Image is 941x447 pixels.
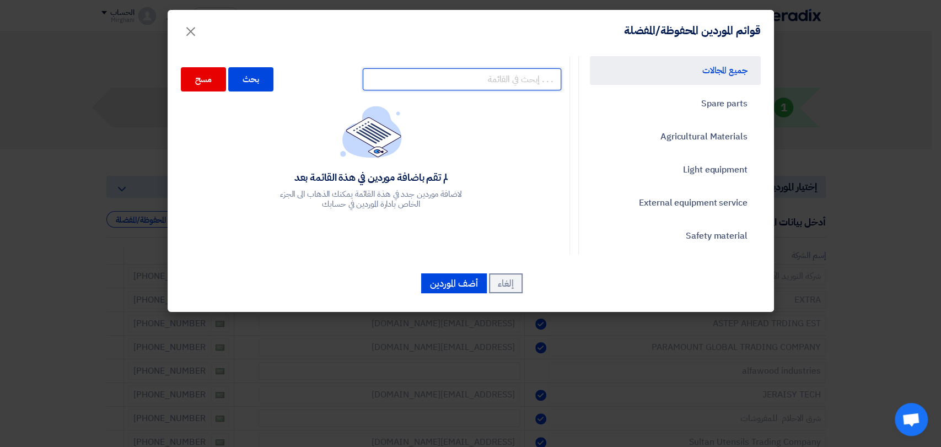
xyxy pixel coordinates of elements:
[277,171,465,184] div: لم تقم باضافة موردين في هذة القائمة بعد
[421,273,487,293] button: أضف الموردين
[277,189,465,209] div: لاضافة موردين جدد في هذة القائمة يمكنك الذهاب الى الجزء الخاص بادارة الموردين في حسابك
[228,67,273,91] div: بحث
[590,222,761,250] a: Safety material
[895,403,928,436] a: Open chat
[590,122,761,151] a: Agricultural Materials
[489,273,523,293] button: إلغاء
[175,18,206,40] button: Close
[624,23,761,37] h4: قوائم الموردين المحفوظة/المفضلة
[590,56,761,85] a: جميع المجالات
[590,89,761,118] a: Spare parts
[184,14,197,47] span: ×
[181,67,227,91] div: مسح
[340,106,402,158] img: empty_state_list.svg
[590,155,761,184] a: Light equipment
[590,189,761,217] a: External equipment service
[363,68,561,90] input: . . . إبحث في القائمة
